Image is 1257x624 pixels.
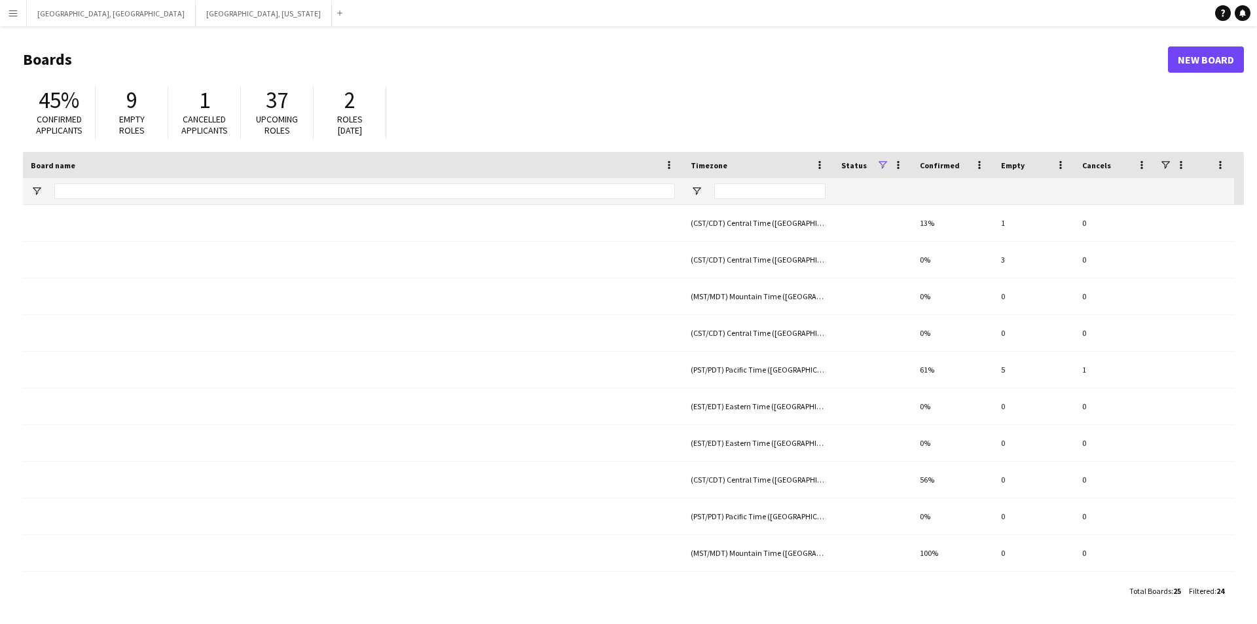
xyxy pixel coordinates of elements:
[912,462,993,498] div: 56%
[912,498,993,534] div: 0%
[1074,205,1156,241] div: 0
[993,462,1074,498] div: 0
[1074,352,1156,388] div: 1
[920,160,960,170] span: Confirmed
[1189,578,1224,604] div: :
[683,388,833,424] div: (EST/EDT) Eastern Time ([GEOGRAPHIC_DATA] & [GEOGRAPHIC_DATA])
[1074,535,1156,571] div: 0
[912,572,993,608] div: 0%
[683,425,833,461] div: (EST/EDT) Eastern Time ([GEOGRAPHIC_DATA] & [GEOGRAPHIC_DATA])
[1129,586,1171,596] span: Total Boards
[912,388,993,424] div: 0%
[993,388,1074,424] div: 0
[126,86,137,115] span: 9
[266,86,288,115] span: 37
[1074,242,1156,278] div: 0
[39,86,79,115] span: 45%
[27,1,196,26] button: [GEOGRAPHIC_DATA], [GEOGRAPHIC_DATA]
[912,205,993,241] div: 13%
[119,113,145,136] span: Empty roles
[993,278,1074,314] div: 0
[683,535,833,571] div: (MST/MDT) Mountain Time ([GEOGRAPHIC_DATA] & [GEOGRAPHIC_DATA])
[1074,315,1156,351] div: 0
[993,315,1074,351] div: 0
[1074,572,1156,608] div: 0
[993,535,1074,571] div: 0
[1074,498,1156,534] div: 0
[912,425,993,461] div: 0%
[1074,388,1156,424] div: 0
[1189,586,1214,596] span: Filtered
[256,113,298,136] span: Upcoming roles
[1001,160,1025,170] span: Empty
[714,183,826,199] input: Timezone Filter Input
[31,160,75,170] span: Board name
[1168,46,1244,73] a: New Board
[683,278,833,314] div: (MST/MDT) Mountain Time ([GEOGRAPHIC_DATA] & [GEOGRAPHIC_DATA])
[683,242,833,278] div: (CST/CDT) Central Time ([GEOGRAPHIC_DATA] & [GEOGRAPHIC_DATA])
[993,425,1074,461] div: 0
[912,352,993,388] div: 61%
[993,572,1074,608] div: 0
[912,315,993,351] div: 0%
[54,183,675,199] input: Board name Filter Input
[1074,425,1156,461] div: 0
[344,86,355,115] span: 2
[196,1,332,26] button: [GEOGRAPHIC_DATA], [US_STATE]
[993,352,1074,388] div: 5
[912,535,993,571] div: 100%
[841,160,867,170] span: Status
[36,113,82,136] span: Confirmed applicants
[993,498,1074,534] div: 0
[683,462,833,498] div: (CST/CDT) Central Time ([GEOGRAPHIC_DATA] & [GEOGRAPHIC_DATA])
[993,242,1074,278] div: 3
[683,315,833,351] div: (CST/CDT) Central Time ([GEOGRAPHIC_DATA] & [GEOGRAPHIC_DATA])
[1216,586,1224,596] span: 24
[1074,278,1156,314] div: 0
[683,352,833,388] div: (PST/PDT) Pacific Time ([GEOGRAPHIC_DATA] & [GEOGRAPHIC_DATA])
[1129,578,1181,604] div: :
[199,86,210,115] span: 1
[1082,160,1111,170] span: Cancels
[1074,462,1156,498] div: 0
[912,278,993,314] div: 0%
[691,160,727,170] span: Timezone
[181,113,228,136] span: Cancelled applicants
[683,498,833,534] div: (PST/PDT) Pacific Time ([GEOGRAPHIC_DATA] & [GEOGRAPHIC_DATA])
[683,205,833,241] div: (CST/CDT) Central Time ([GEOGRAPHIC_DATA] & [GEOGRAPHIC_DATA])
[691,185,702,197] button: Open Filter Menu
[993,205,1074,241] div: 1
[337,113,363,136] span: Roles [DATE]
[23,50,1168,69] h1: Boards
[1173,586,1181,596] span: 25
[683,572,833,608] div: (PST/PDT) Pacific Time ([GEOGRAPHIC_DATA] & [GEOGRAPHIC_DATA])
[31,185,43,197] button: Open Filter Menu
[912,242,993,278] div: 0%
